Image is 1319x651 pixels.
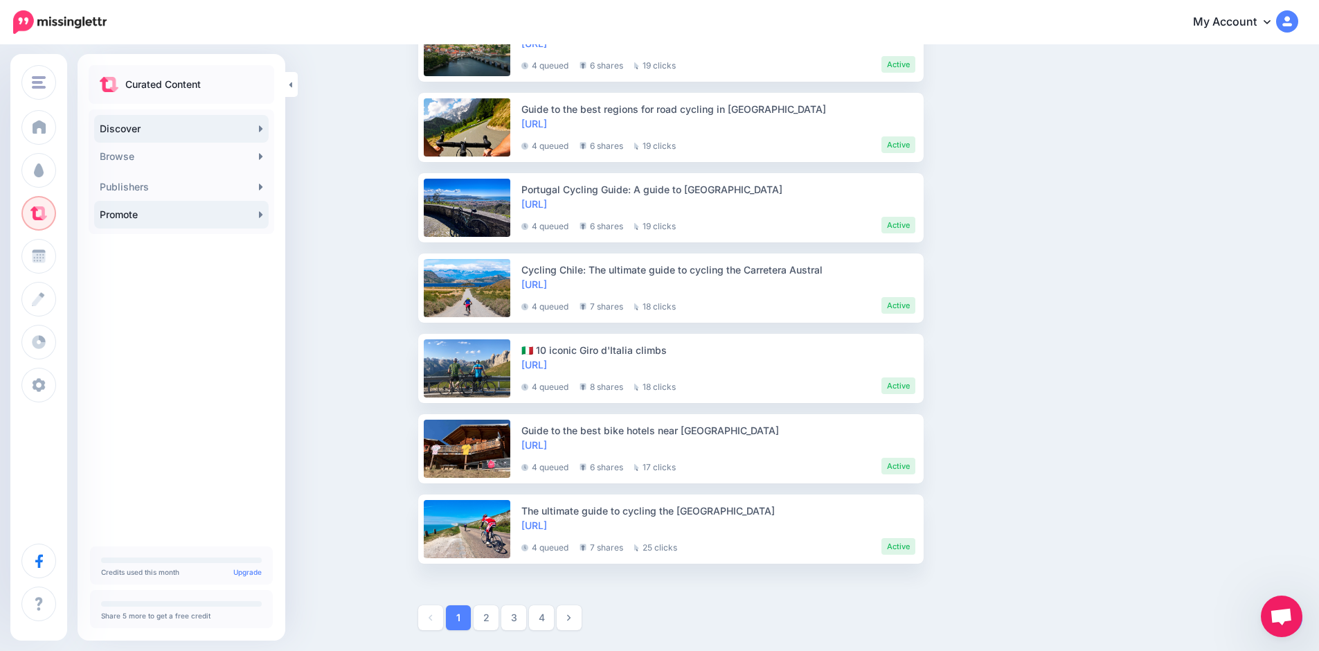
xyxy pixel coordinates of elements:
[881,136,915,153] li: Active
[881,458,915,474] li: Active
[580,56,623,73] li: 6 shares
[521,143,528,150] img: clock-grey-darker.png
[1261,596,1302,637] a: Open chat
[881,377,915,394] li: Active
[634,458,676,474] li: 17 clicks
[521,359,547,371] a: [URL]
[521,384,528,391] img: clock-grey-darker.png
[521,136,568,153] li: 4 queued
[580,222,586,230] img: share-grey.png
[94,115,269,143] a: Discover
[634,384,639,391] img: pointer-grey.png
[521,262,915,277] div: Cycling Chile: The ultimate guide to cycling the Carretera Austral
[501,605,526,630] a: 3
[634,377,676,394] li: 18 clicks
[521,37,547,49] a: [URL]
[521,278,547,290] a: [URL]
[521,62,528,69] img: clock-grey-darker.png
[634,538,677,555] li: 25 clicks
[580,544,586,551] img: share-grey.png
[521,458,568,474] li: 4 queued
[521,118,547,130] a: [URL]
[580,303,586,310] img: share-grey.png
[32,76,46,89] img: menu.png
[521,464,528,471] img: clock-grey-darker.png
[580,463,586,471] img: share-grey.png
[580,538,623,555] li: 7 shares
[521,343,915,357] div: 🇮🇹 10 iconic Giro d'Italia climbs
[580,62,586,69] img: share-grey.png
[580,377,623,394] li: 8 shares
[94,201,269,229] a: Promote
[580,458,623,474] li: 6 shares
[881,538,915,555] li: Active
[521,544,528,551] img: clock-grey-darker.png
[521,198,547,210] a: [URL]
[634,56,676,73] li: 19 clicks
[634,297,676,314] li: 18 clicks
[521,102,915,116] div: Guide to the best regions for road cycling in [GEOGRAPHIC_DATA]
[529,605,554,630] a: 4
[580,136,623,153] li: 6 shares
[580,142,586,150] img: share-grey.png
[521,439,547,451] a: [URL]
[456,613,460,623] strong: 1
[521,503,915,518] div: The ultimate guide to cycling the [GEOGRAPHIC_DATA]
[521,182,915,197] div: Portugal Cycling Guide: A guide to [GEOGRAPHIC_DATA]
[634,464,639,471] img: pointer-grey.png
[521,297,568,314] li: 4 queued
[125,76,201,93] p: Curated Content
[521,423,915,438] div: Guide to the best bike hotels near [GEOGRAPHIC_DATA]
[521,519,547,531] a: [URL]
[1179,6,1298,39] a: My Account
[521,217,568,233] li: 4 queued
[580,297,623,314] li: 7 shares
[634,62,639,69] img: pointer-grey.png
[634,217,676,233] li: 19 clicks
[881,217,915,233] li: Active
[100,77,118,92] img: curate.png
[521,223,528,230] img: clock-grey-darker.png
[521,56,568,73] li: 4 queued
[881,297,915,314] li: Active
[634,143,639,150] img: pointer-grey.png
[521,377,568,394] li: 4 queued
[580,217,623,233] li: 6 shares
[94,173,269,201] a: Publishers
[634,223,639,230] img: pointer-grey.png
[580,383,586,391] img: share-grey.png
[634,136,676,153] li: 19 clicks
[634,544,639,551] img: pointer-grey.png
[94,143,269,170] a: Browse
[13,10,107,34] img: Missinglettr
[521,303,528,310] img: clock-grey-darker.png
[881,56,915,73] li: Active
[634,303,639,310] img: pointer-grey.png
[474,605,499,630] a: 2
[521,538,568,555] li: 4 queued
